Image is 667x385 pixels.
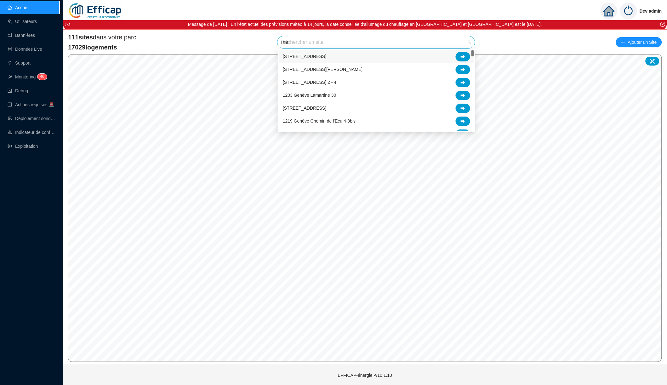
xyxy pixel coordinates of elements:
span: [STREET_ADDRESS] [283,105,326,112]
span: home [603,5,615,17]
span: Dev admin [640,1,662,21]
span: [STREET_ADDRESS][PERSON_NAME] [283,66,363,73]
a: monitorMonitoring46 [8,74,45,79]
span: 6 [42,74,44,79]
span: EFFICAP-énergie - v10.1.10 [338,373,392,378]
span: [STREET_ADDRESS] 2 - 4 [283,79,336,86]
a: databaseDonnées Live [8,47,42,52]
span: 1219 Genève Chemin de l'Ecu 4-8bis [283,118,356,124]
span: 1203 Genève Lamartine 30 [283,92,336,99]
span: 17029 logements [68,43,136,52]
span: 4 [40,74,42,79]
div: 1227 - Bureau des autos - Office Cantonal des Véhicules [279,128,474,141]
a: teamUtilisateurs [8,19,37,24]
div: 1203 Genève Lamartine 30 [279,89,474,102]
a: codeDebug [8,88,28,93]
a: heat-mapIndicateur de confort [8,130,55,135]
div: 1203 Avenue Soret 2 - 4 [279,76,474,89]
span: Ajouter un Site [628,38,657,47]
a: questionSupport [8,60,31,66]
span: [STREET_ADDRESS] [283,53,326,60]
a: slidersExploitation [8,144,38,149]
span: Actions requises 🚨 [15,102,54,107]
a: notificationBannières [8,33,35,38]
canvas: Map [68,55,662,362]
div: 1202 SdC Butini 15 [279,50,474,63]
i: 1 / 3 [65,22,70,27]
a: clusterDéploiement sondes [8,116,55,121]
span: plus [621,40,625,44]
span: close-circle [660,22,665,27]
div: 1219 Genève Chemin de l'Ecu 4-8bis [279,115,474,128]
img: power [620,3,637,20]
span: check-square [8,102,12,107]
div: Message de [DATE] : En l'état actuel des prévisions météo à 14 jours, la date conseillée d'alluma... [188,21,542,28]
span: 111 sites [68,34,93,41]
div: 1203 Rue des Cèdres 12 [279,102,474,115]
div: 1203 Avenue Charles Giron 12 [279,63,474,76]
sup: 46 [37,74,47,80]
span: dans votre parc [68,33,136,42]
button: Ajouter un Site [616,37,662,47]
a: homeAccueil [8,5,29,10]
